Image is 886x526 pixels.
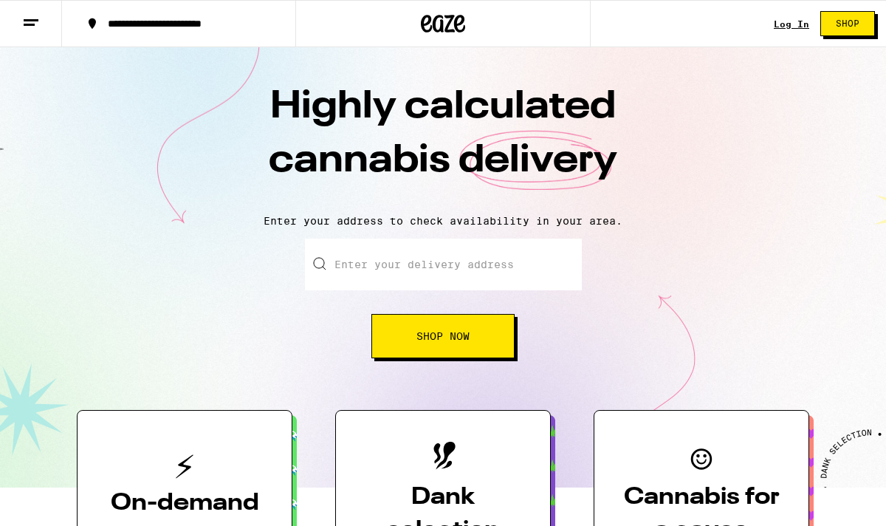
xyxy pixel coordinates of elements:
[809,11,886,36] a: Shop
[15,215,871,227] p: Enter your address to check availability in your area.
[305,239,582,290] input: Enter your delivery address
[820,11,875,36] button: Shop
[774,19,809,29] a: Log In
[416,331,470,341] span: Shop Now
[185,81,701,203] h1: Highly calculated cannabis delivery
[371,314,515,358] button: Shop Now
[836,19,859,28] span: Shop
